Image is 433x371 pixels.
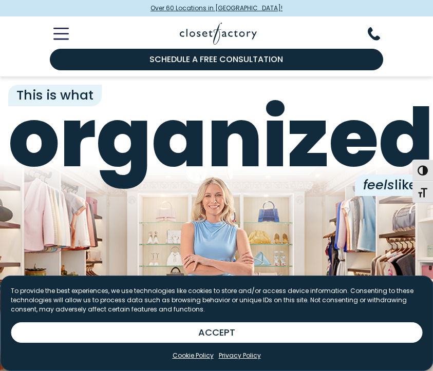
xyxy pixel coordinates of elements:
p: To provide the best experiences, we use technologies like cookies to store and/or access device i... [11,286,422,314]
span: organized [8,98,425,179]
a: Cookie Policy [173,351,214,360]
img: Closet Factory Logo [180,23,257,45]
button: Toggle High Contrast [412,160,433,181]
a: Privacy Policy [219,351,261,360]
span: like [355,174,425,196]
button: Toggle Mobile Menu [41,28,69,40]
button: Toggle Font size [412,181,433,203]
button: Phone Number [368,27,392,41]
span: Over 60 Locations in [GEOGRAPHIC_DATA]! [150,4,283,13]
i: feels [363,175,394,194]
button: ACCEPT [11,322,422,343]
a: Schedule a Free Consultation [50,49,384,70]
